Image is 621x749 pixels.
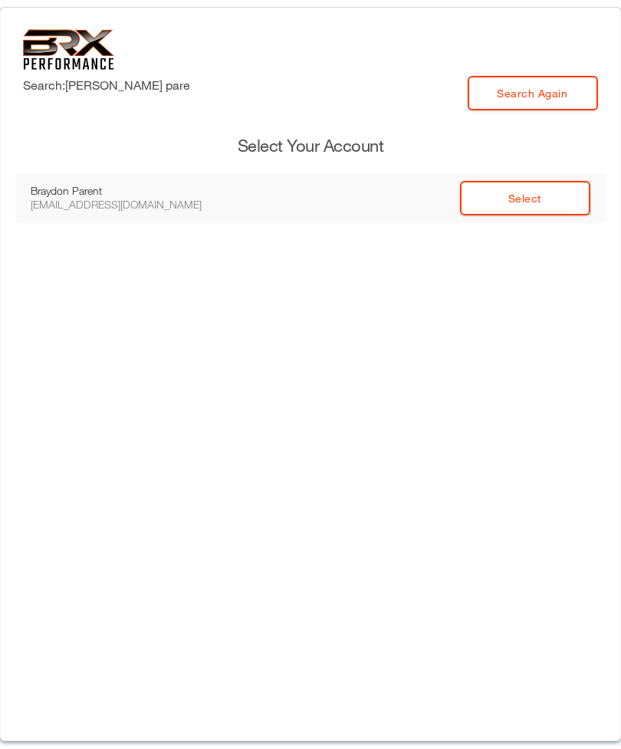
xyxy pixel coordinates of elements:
a: Select [460,181,590,215]
label: Search: [PERSON_NAME] pare [23,76,190,94]
img: 6f7da32581c89ca25d665dc3aae533e4f14fe3ef_original.svg [23,29,114,70]
div: [EMAIL_ADDRESS][DOMAIN_NAME] [31,198,238,212]
div: Braydon Parent [31,184,238,198]
h3: Select Your Account [15,134,606,158]
a: Search Again [468,76,598,110]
